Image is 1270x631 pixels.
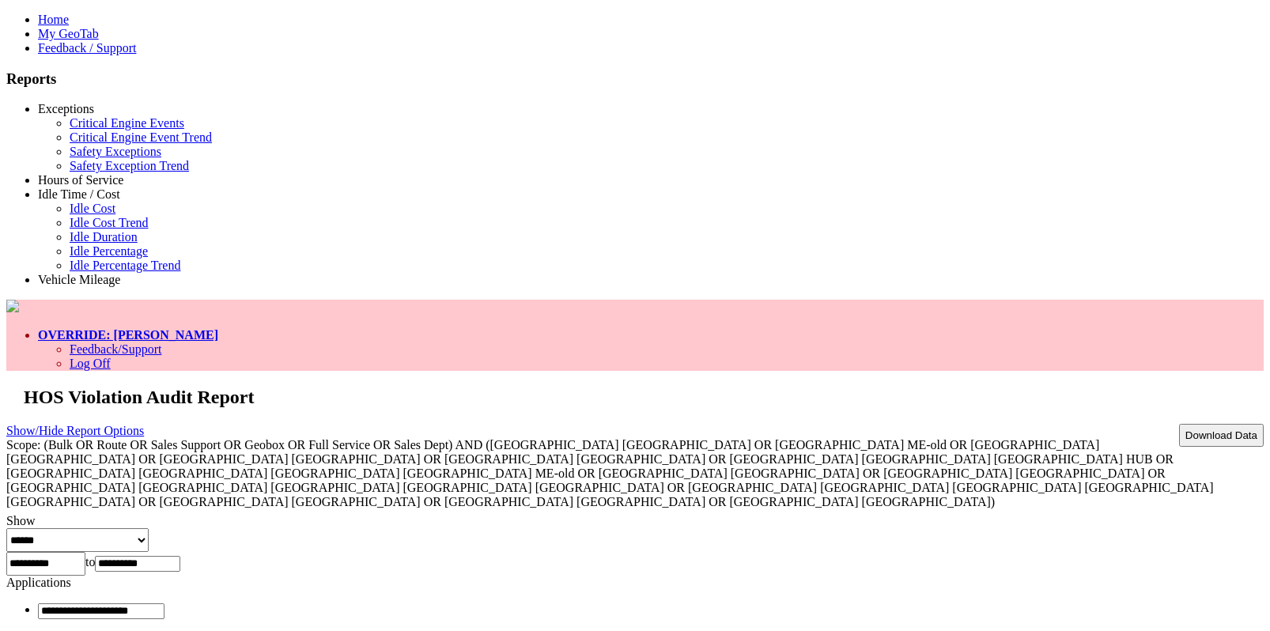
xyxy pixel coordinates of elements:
[6,300,19,312] img: pepsilogo.png
[24,387,1264,408] h2: HOS Violation Audit Report
[70,230,138,244] a: Idle Duration
[70,159,189,172] a: Safety Exception Trend
[6,576,71,589] label: Applications
[38,41,136,55] a: Feedback / Support
[38,273,120,286] a: Vehicle Mileage
[70,357,111,370] a: Log Off
[70,342,161,356] a: Feedback/Support
[70,202,115,215] a: Idle Cost
[38,102,94,115] a: Exceptions
[38,27,99,40] a: My GeoTab
[38,187,120,201] a: Idle Time / Cost
[70,116,184,130] a: Critical Engine Events
[38,173,123,187] a: Hours of Service
[1179,424,1264,447] button: Download Data
[70,145,161,158] a: Safety Exceptions
[70,259,180,272] a: Idle Percentage Trend
[6,514,35,527] label: Show
[38,13,69,26] a: Home
[6,70,1264,88] h3: Reports
[6,420,144,441] a: Show/Hide Report Options
[70,130,212,144] a: Critical Engine Event Trend
[38,328,218,342] a: OVERRIDE: [PERSON_NAME]
[70,244,148,258] a: Idle Percentage
[70,216,149,229] a: Idle Cost Trend
[6,438,1214,508] span: Scope: (Bulk OR Route OR Sales Support OR Geobox OR Full Service OR Sales Dept) AND ([GEOGRAPHIC_...
[85,555,95,569] span: to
